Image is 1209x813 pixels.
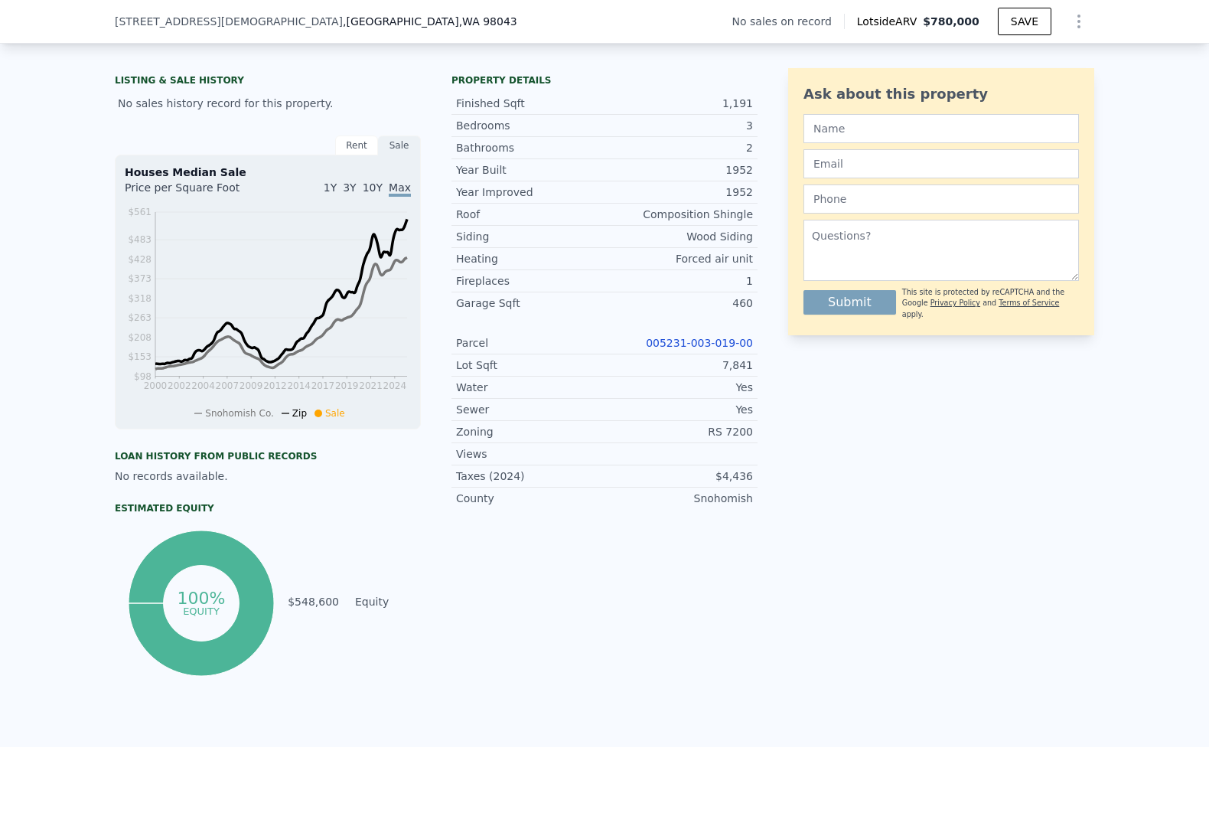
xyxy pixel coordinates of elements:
[343,181,356,194] span: 3Y
[115,90,421,117] div: No sales history record for this property.
[803,290,896,315] button: Submit
[456,229,604,244] div: Siding
[456,446,604,462] div: Views
[604,402,753,417] div: Yes
[456,251,604,266] div: Heating
[183,605,220,616] tspan: equity
[128,234,152,245] tspan: $483
[456,402,604,417] div: Sewer
[604,251,753,266] div: Forced air unit
[205,408,274,419] span: Snohomish Co.
[803,149,1079,178] input: Email
[456,295,604,311] div: Garage Sqft
[857,14,923,29] span: Lotside ARV
[604,140,753,155] div: 2
[352,593,421,610] td: Equity
[604,358,753,373] div: 7,841
[998,8,1051,35] button: SAVE
[456,207,604,222] div: Roof
[287,593,340,610] td: $548,600
[292,408,307,419] span: Zip
[325,408,345,419] span: Sale
[378,135,421,155] div: Sale
[216,380,240,391] tspan: 2007
[456,184,604,200] div: Year Improved
[604,162,753,178] div: 1952
[363,181,383,194] span: 10Y
[604,207,753,222] div: Composition Shingle
[456,140,604,155] div: Bathrooms
[456,469,604,484] div: Taxes (2024)
[456,335,604,351] div: Parcel
[177,589,225,608] tspan: 100%
[263,380,287,391] tspan: 2012
[115,14,343,29] span: [STREET_ADDRESS][DEMOGRAPHIC_DATA]
[923,15,979,28] span: $780,000
[456,96,604,111] div: Finished Sqft
[456,380,604,395] div: Water
[732,14,844,29] div: No sales on record
[128,351,152,362] tspan: $153
[604,96,753,111] div: 1,191
[456,273,604,289] div: Fireplaces
[604,469,753,484] div: $4,436
[604,424,753,439] div: RS 7200
[604,491,753,506] div: Snohomish
[604,118,753,133] div: 3
[324,181,337,194] span: 1Y
[604,229,753,244] div: Wood Siding
[191,380,215,391] tspan: 2004
[125,180,268,204] div: Price per Square Foot
[128,273,152,284] tspan: $373
[128,293,152,304] tspan: $318
[999,299,1059,307] a: Terms of Service
[604,273,753,289] div: 1
[115,502,421,514] div: Estimated Equity
[128,312,152,323] tspan: $263
[128,332,152,343] tspan: $208
[456,424,604,439] div: Zoning
[803,114,1079,143] input: Name
[1064,6,1094,37] button: Show Options
[125,165,411,180] div: Houses Median Sale
[456,358,604,373] div: Lot Sqft
[803,83,1079,105] div: Ask about this property
[287,380,311,391] tspan: 2014
[144,380,168,391] tspan: 2000
[311,380,335,391] tspan: 2017
[128,254,152,265] tspan: $428
[383,380,407,391] tspan: 2024
[459,15,517,28] span: , WA 98043
[115,469,421,484] div: No records available.
[343,14,517,29] span: , [GEOGRAPHIC_DATA]
[389,181,411,197] span: Max
[168,380,191,391] tspan: 2002
[335,380,359,391] tspan: 2019
[359,380,383,391] tspan: 2021
[128,207,152,217] tspan: $561
[335,135,378,155] div: Rent
[604,295,753,311] div: 460
[930,299,980,307] a: Privacy Policy
[456,118,604,133] div: Bedrooms
[240,380,263,391] tspan: 2009
[456,162,604,178] div: Year Built
[134,371,152,382] tspan: $98
[451,74,758,87] div: Property details
[604,184,753,200] div: 1952
[902,287,1079,320] div: This site is protected by reCAPTCHA and the Google and apply.
[803,184,1079,214] input: Phone
[646,337,753,349] a: 005231-003-019-00
[115,450,421,462] div: Loan history from public records
[604,380,753,395] div: Yes
[115,74,421,90] div: LISTING & SALE HISTORY
[456,491,604,506] div: County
